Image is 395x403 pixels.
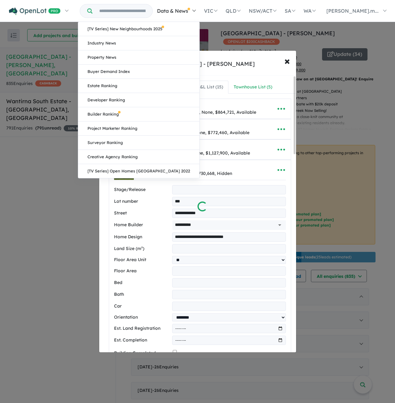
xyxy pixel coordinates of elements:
[78,150,199,164] a: Creative Agency Ranking
[78,50,199,65] a: Property News
[78,121,199,136] a: Project Marketer Ranking
[78,22,199,36] a: [TV Series] New Neighbourhoods 2025
[78,79,199,93] a: Estate Ranking
[326,8,379,14] span: [PERSON_NAME].m...
[78,65,199,79] a: Buyer Demand Index
[94,4,151,18] input: Try estate name, suburb, builder or developer
[78,107,199,121] a: Builder Ranking
[78,36,199,50] a: Industry News
[9,7,61,15] img: Openlot PRO Logo White
[78,164,199,178] a: [TV Series] Open Homes [GEOGRAPHIC_DATA] 2022
[78,136,199,150] a: Surveyor Ranking
[78,93,199,107] a: Developer Ranking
